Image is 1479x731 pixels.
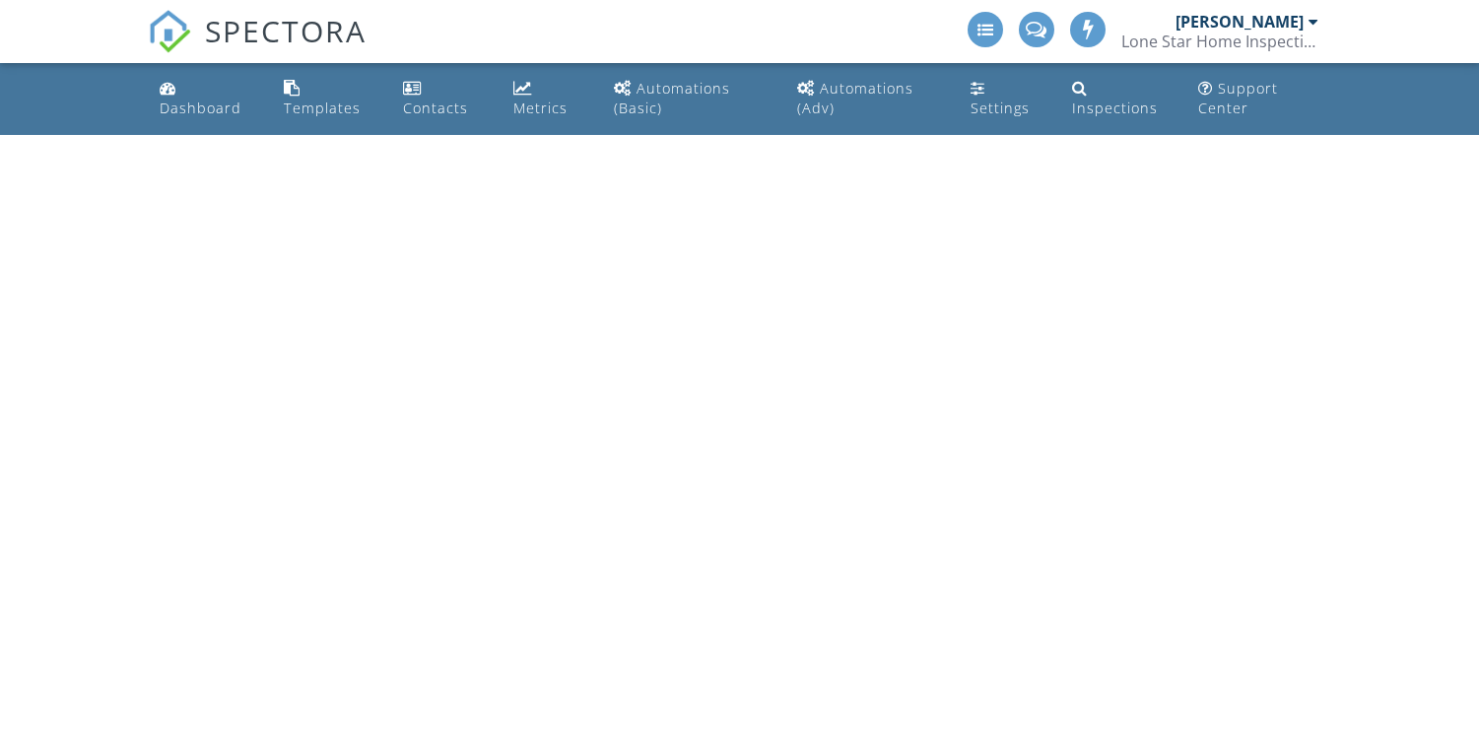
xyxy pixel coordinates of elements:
a: Inspections [1064,71,1175,127]
a: Automations (Advanced) [789,71,947,127]
span: SPECTORA [205,10,367,51]
div: Dashboard [160,99,241,117]
a: Metrics [505,71,590,127]
a: Support Center [1190,71,1327,127]
div: Templates [284,99,361,117]
div: Contacts [403,99,468,117]
img: The Best Home Inspection Software - Spectora [148,10,191,53]
div: Inspections [1072,99,1158,117]
a: SPECTORA [148,27,367,68]
div: Automations (Adv) [797,79,913,117]
div: Automations (Basic) [614,79,730,117]
a: Contacts [395,71,490,127]
a: Settings [963,71,1048,127]
a: Automations (Basic) [606,71,773,127]
div: [PERSON_NAME] [1176,12,1304,32]
a: Dashboard [152,71,260,127]
div: Lone Star Home Inspections PLLC [1121,32,1318,51]
div: Support Center [1198,79,1278,117]
div: Settings [971,99,1030,117]
a: Templates [276,71,379,127]
div: Metrics [513,99,568,117]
